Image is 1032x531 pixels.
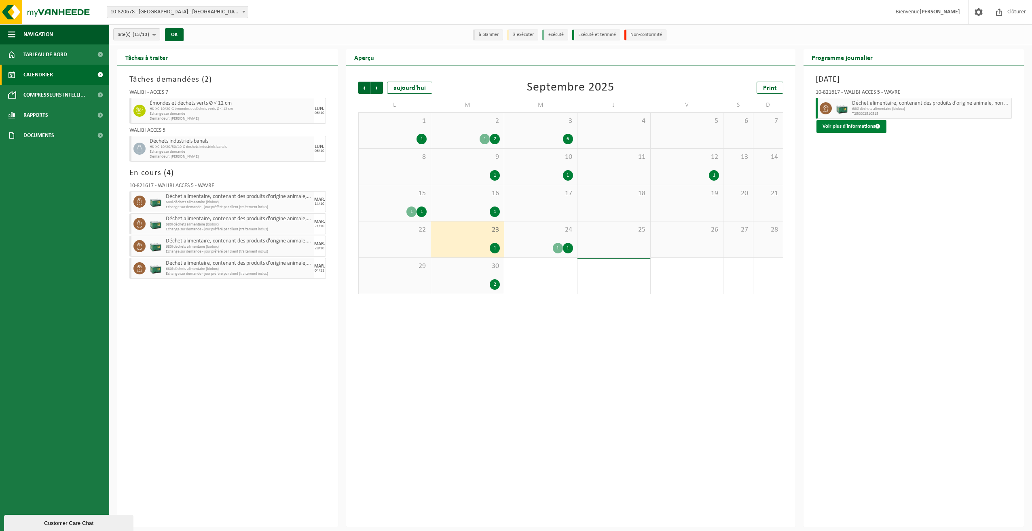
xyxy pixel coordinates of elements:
span: Demandeur: [PERSON_NAME] [150,116,312,121]
li: Exécuté et terminé [572,29,620,40]
span: 20 [727,189,749,198]
span: 3 [508,117,573,126]
li: à planifier [473,29,503,40]
td: L [358,98,431,112]
div: LUN. [315,144,324,149]
span: 21 [757,189,779,198]
div: 10-821617 - WALIBI ACCÈS 5 - WAVRE [816,90,1012,98]
h2: Tâches à traiter [117,49,176,65]
button: OK [165,28,184,41]
div: 06/10 [315,111,324,115]
span: 680l déchets alimentaire (biobox) [166,200,312,205]
span: HK-XC-10/20/30/40-G déchets industriels banals [150,145,312,150]
span: 680l déchets alimentaire (biobox) [166,222,312,227]
h3: En cours ( ) [129,167,326,179]
div: WALIBI ACCÈS 5 [129,128,326,136]
span: 17 [508,189,573,198]
div: 1 [490,170,500,181]
span: Echange sur demande - jour préféré par client (traitement inclus) [166,249,312,254]
span: 24 [508,225,573,234]
span: 4 [582,117,646,126]
span: 26 [655,225,719,234]
span: 680l déchets alimentaire (biobox) [852,107,1010,112]
div: 1 [563,243,573,253]
span: 7 [757,117,779,126]
span: 11 [582,153,646,162]
div: 2 [490,134,500,144]
h3: [DATE] [816,74,1012,86]
img: PB-LB-0680-HPE-GN-01 [150,218,162,230]
span: 12 [655,153,719,162]
span: T250002510515 [852,112,1010,116]
div: 1 [709,170,719,181]
span: Echange sur demande - jour préféré par client (traitement inclus) [166,205,312,210]
li: à exécuter [507,29,538,40]
span: 25 [582,225,646,234]
div: 1 [480,134,490,144]
span: 2 [435,117,500,126]
li: exécuté [542,29,568,40]
div: MAR. [314,242,325,247]
span: Echange sur demande [150,112,312,116]
span: 2 [205,76,209,84]
td: V [651,98,724,112]
span: 29 [363,262,427,271]
span: Documents [23,125,54,145]
span: 680l déchets alimentaire (biobox) [166,244,312,249]
count: (13/13) [133,32,149,37]
li: Non-conformité [624,29,666,40]
span: 6 [727,117,749,126]
iframe: chat widget [4,513,135,531]
span: Demandeur: [PERSON_NAME] [150,154,312,159]
div: MAR. [314,197,325,202]
div: 1 [553,243,563,253]
div: MAR. [314,219,325,224]
span: 13 [727,153,749,162]
span: 28 [757,225,779,234]
span: 4 [167,169,171,177]
span: Tableau de bord [23,44,67,65]
div: 1 [406,206,417,217]
img: PB-LB-0680-HPE-GN-01 [150,240,162,252]
h2: Aperçu [346,49,382,65]
span: 22 [363,225,427,234]
span: 10 [508,153,573,162]
td: M [504,98,577,112]
div: aujourd'hui [387,82,432,94]
img: PB-LB-0680-HPE-GN-01 [150,196,162,208]
div: 1 [417,206,427,217]
div: 28/10 [315,247,324,251]
div: 04/11 [315,269,324,273]
span: Déchet alimentaire, contenant des produits d'origine animale, non emballé, catégorie 3 [166,260,312,267]
div: Septembre 2025 [527,82,614,94]
span: Compresseurs intelli... [23,85,85,105]
span: HK-XC-10/20-G émondes et déchets verts Ø < 12 cm [150,107,312,112]
span: 5 [655,117,719,126]
td: D [753,98,783,112]
span: 30 [435,262,500,271]
span: Print [763,85,777,91]
strong: [PERSON_NAME] [920,9,960,15]
span: Déchet alimentaire, contenant des produits d'origine animale, non emballé, catégorie 3 [852,100,1010,107]
div: 14/10 [315,202,324,206]
span: Navigation [23,24,53,44]
div: 1 [417,134,427,144]
img: PB-LB-0680-HPE-GN-01 [836,102,848,114]
span: Site(s) [118,29,149,41]
span: 8 [363,153,427,162]
div: 6 [563,134,573,144]
span: 10-820678 - WALIBI - WAVRE [107,6,248,18]
div: 10-821617 - WALIBI ACCÈS 5 - WAVRE [129,183,326,191]
span: 18 [582,189,646,198]
span: 19 [655,189,719,198]
span: 680l déchets alimentaire (biobox) [166,267,312,272]
span: Echange sur demande - jour préféré par client (traitement inclus) [166,227,312,232]
span: 14 [757,153,779,162]
span: Déchet alimentaire, contenant des produits d'origine animale, non emballé, catégorie 3 [166,216,312,222]
span: Émondes et déchets verts Ø < 12 cm [150,100,312,107]
img: PB-LB-0680-HPE-GN-01 [150,262,162,274]
span: 15 [363,189,427,198]
td: M [431,98,504,112]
